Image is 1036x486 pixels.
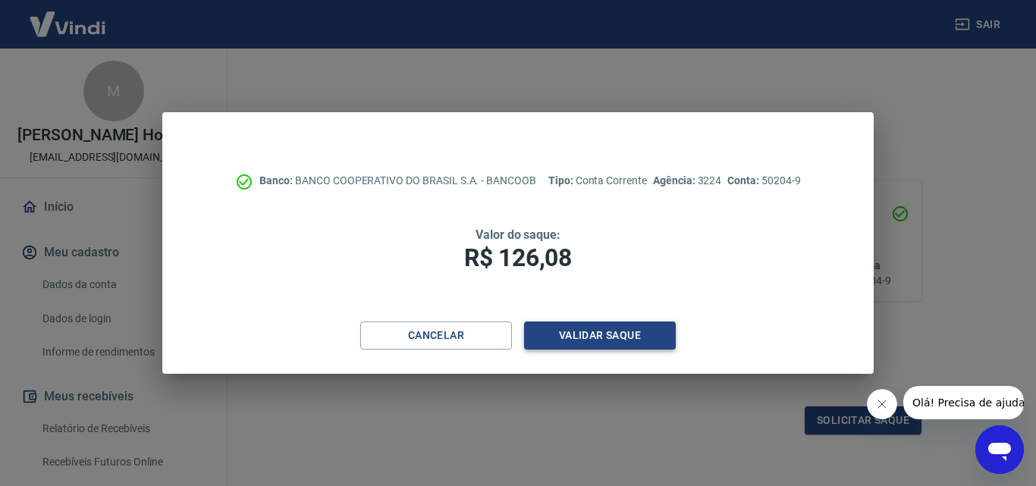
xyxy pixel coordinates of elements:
span: Valor do saque: [476,227,560,242]
span: R$ 126,08 [464,243,572,272]
span: Banco: [259,174,295,187]
span: Tipo: [548,174,576,187]
span: Conta: [727,174,761,187]
p: Conta Corrente [548,173,647,189]
p: 50204-9 [727,173,800,189]
iframe: Mensagem da empresa [903,386,1024,419]
span: Agência: [653,174,698,187]
button: Cancelar [360,321,512,350]
button: Validar saque [524,321,676,350]
iframe: Fechar mensagem [867,389,897,419]
iframe: Botão para abrir a janela de mensagens [975,425,1024,474]
span: Olá! Precisa de ajuda? [9,11,127,23]
p: 3224 [653,173,721,189]
p: BANCO COOPERATIVO DO BRASIL S.A. - BANCOOB [259,173,536,189]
